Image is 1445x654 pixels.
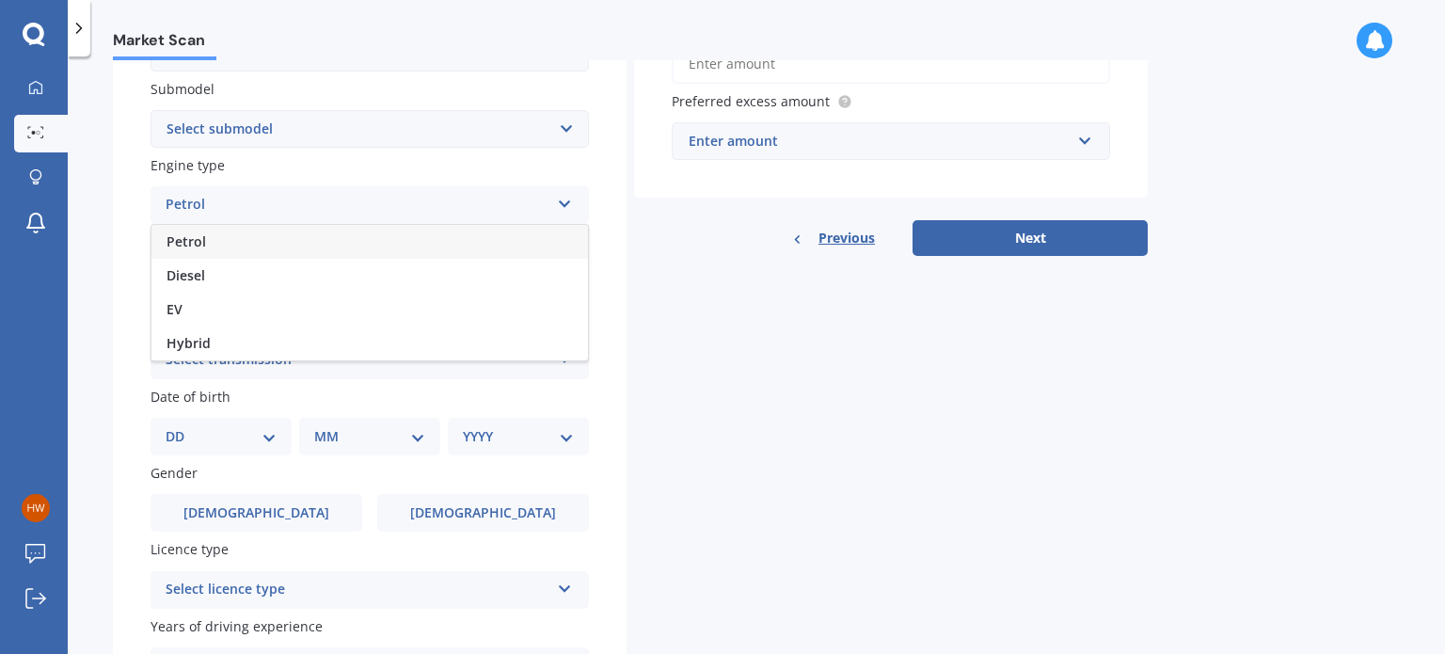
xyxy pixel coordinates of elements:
[151,464,198,482] span: Gender
[151,80,214,98] span: Submodel
[913,220,1148,256] button: Next
[689,131,1071,152] div: Enter amount
[183,505,329,521] span: [DEMOGRAPHIC_DATA]
[672,92,830,110] span: Preferred excess amount
[151,541,229,559] span: Licence type
[166,579,549,601] div: Select licence type
[167,300,183,318] span: EV
[167,266,205,284] span: Diesel
[672,44,1110,84] input: Enter amount
[167,232,206,250] span: Petrol
[151,388,230,406] span: Date of birth
[22,494,50,522] img: b4e0164308035fd8b14fe0870db8cd4b
[410,505,556,521] span: [DEMOGRAPHIC_DATA]
[166,194,549,216] div: Petrol
[113,31,216,56] span: Market Scan
[167,334,211,352] span: Hybrid
[151,617,323,635] span: Years of driving experience
[818,224,875,252] span: Previous
[151,156,225,174] span: Engine type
